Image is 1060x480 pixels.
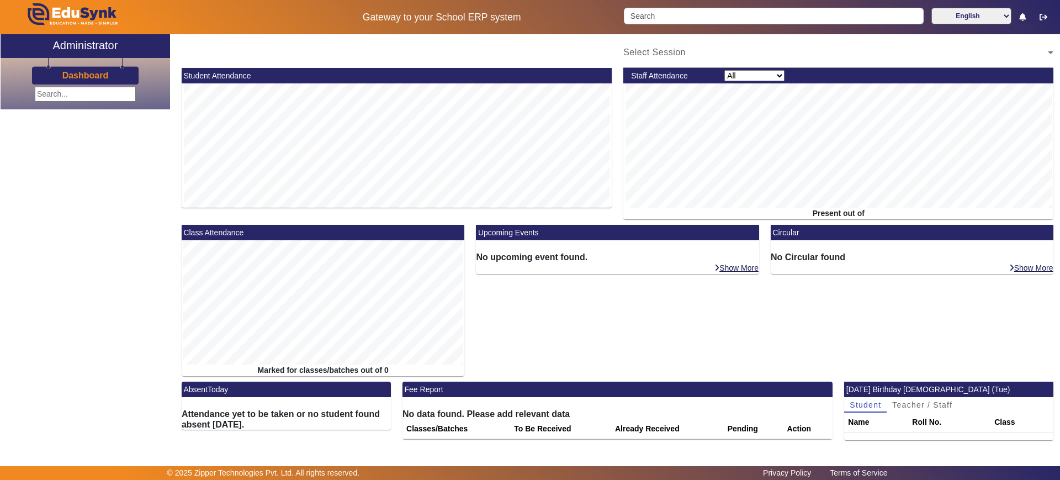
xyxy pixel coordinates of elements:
h5: Gateway to your School ERP system [271,12,612,23]
th: Action [783,419,833,439]
a: Administrator [1,34,170,58]
mat-card-header: Upcoming Events [476,225,759,240]
a: Privacy Policy [757,466,817,480]
a: Show More [1009,263,1054,273]
th: Class [990,413,1053,432]
div: Staff Attendance [626,70,719,82]
mat-card-header: AbsentToday [182,382,391,397]
h2: Administrator [53,39,118,52]
div: Marked for classes/batches out of 0 [182,365,465,376]
h6: Attendance yet to be taken or no student found absent [DATE]. [182,409,391,430]
a: Terms of Service [824,466,893,480]
h6: No data found. Please add relevant data [402,409,833,419]
span: Teacher / Staff [892,401,952,409]
mat-card-header: Circular [771,225,1054,240]
input: Search [624,8,923,24]
th: Already Received [611,419,724,439]
div: Present out of [623,208,1053,219]
h6: No Circular found [771,252,1054,262]
mat-card-header: Student Attendance [182,68,612,83]
mat-card-header: Fee Report [402,382,833,397]
h6: No upcoming event found. [476,252,759,262]
th: Pending [724,419,783,439]
a: Dashboard [62,70,109,81]
input: Search... [35,87,136,102]
th: Name [844,413,908,432]
a: Show More [714,263,759,273]
p: © 2025 Zipper Technologies Pvt. Ltd. All rights reserved. [167,467,360,479]
th: Roll No. [908,413,990,432]
mat-card-header: Class Attendance [182,225,465,240]
span: Student [850,401,881,409]
th: Classes/Batches [402,419,510,439]
span: Select Session [623,48,686,57]
mat-card-header: [DATE] Birthday [DEMOGRAPHIC_DATA] (Tue) [844,382,1053,397]
th: To Be Received [510,419,611,439]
